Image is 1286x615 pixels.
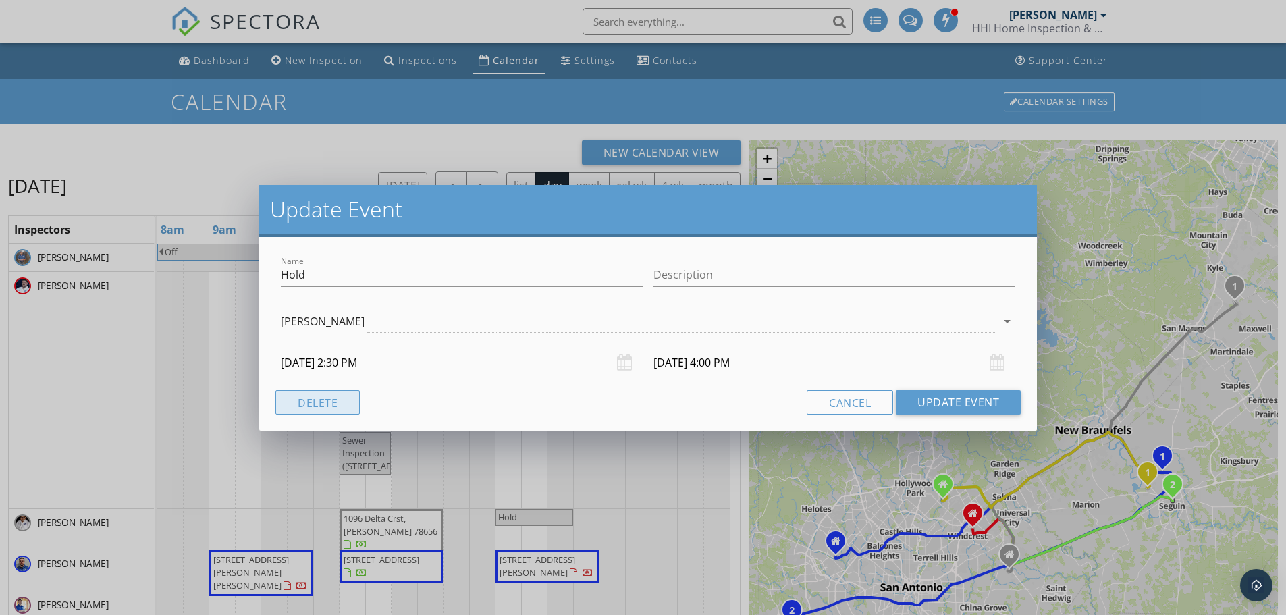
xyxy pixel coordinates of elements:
div: [PERSON_NAME] [281,315,365,327]
input: Select date [653,346,1015,379]
button: Cancel [807,390,893,415]
input: Select date [281,346,643,379]
i: arrow_drop_down [999,313,1015,329]
h2: Update Event [270,196,1026,223]
button: Delete [275,390,360,415]
button: Update Event [896,390,1021,415]
div: Open Intercom Messenger [1240,569,1272,601]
